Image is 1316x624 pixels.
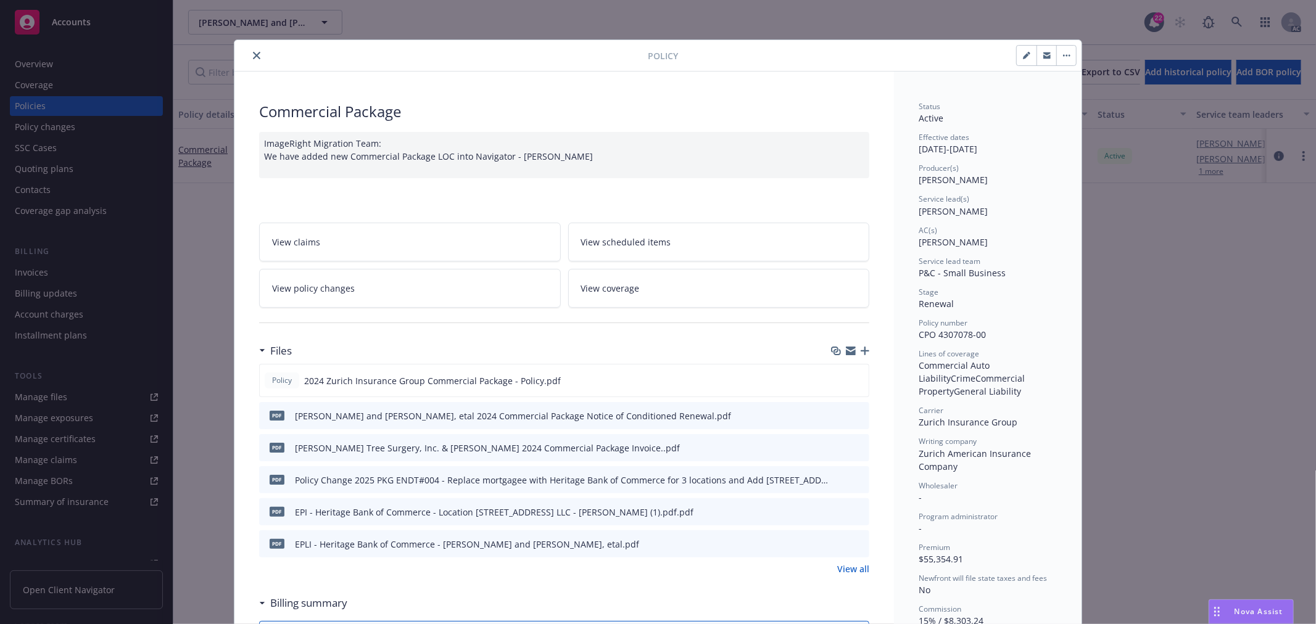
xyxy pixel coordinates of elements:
[919,205,988,217] span: [PERSON_NAME]
[919,491,922,503] span: -
[1209,600,1225,623] div: Drag to move
[919,604,961,614] span: Commission
[919,359,992,384] span: Commercial Auto Liability
[270,475,284,484] span: pdf
[919,448,1033,472] span: Zurich American Insurance Company
[259,269,561,308] a: View policy changes
[919,480,958,491] span: Wholesaler
[259,101,869,122] div: Commercial Package
[954,385,1021,397] span: General Liability
[853,474,864,486] button: preview file
[853,441,864,454] button: preview file
[919,542,950,552] span: Premium
[919,112,943,124] span: Active
[919,132,1057,155] div: [DATE] - [DATE]
[272,282,355,295] span: View policy changes
[919,174,988,186] span: [PERSON_NAME]
[270,595,347,611] h3: Billing summary
[919,584,930,596] span: No
[919,416,1017,428] span: Zurich Insurance Group
[919,573,1047,583] span: Newfront will file state taxes and fees
[919,298,954,310] span: Renewal
[919,101,940,112] span: Status
[834,474,843,486] button: download file
[919,372,1027,397] span: Commercial Property
[919,329,986,340] span: CPO 4307078-00
[270,343,292,359] h3: Files
[270,411,284,420] span: pdf
[581,282,640,295] span: View coverage
[259,595,347,611] div: Billing summary
[259,132,869,178] div: ImageRight Migration Team: We have added new Commercial Package LOC into Navigator - [PERSON_NAME]
[919,256,980,266] span: Service lead team
[919,405,943,416] span: Carrier
[951,372,975,384] span: Crime
[834,409,843,422] button: download file
[270,443,284,452] span: pdf
[295,506,693,519] div: EPI - Heritage Bank of Commerce - Location [STREET_ADDRESS] LLC - [PERSON_NAME] (1).pdf.pdf
[1235,606,1283,617] span: Nova Assist
[919,194,969,204] span: Service lead(s)
[919,267,1006,279] span: P&C - Small Business
[249,48,264,63] button: close
[259,223,561,261] a: View claims
[295,441,680,454] div: [PERSON_NAME] Tree Surgery, Inc. & [PERSON_NAME] 2024 Commercial Package Invoice..pdf
[581,236,671,248] span: View scheduled items
[919,132,969,142] span: Effective dates
[295,474,829,486] div: Policy Change 2025 PKG ENDT#004 - Replace mortgagee with Heritage Bank of Commerce for 3 location...
[834,441,843,454] button: download file
[919,436,977,446] span: Writing company
[304,374,561,387] span: 2024 Zurich Insurance Group Commercial Package - Policy.pdf
[834,506,843,519] button: download file
[919,511,998,522] span: Program administrator
[834,538,843,551] button: download file
[648,49,678,62] span: Policy
[270,539,284,548] span: pdf
[568,269,870,308] a: View coverage
[270,375,294,386] span: Policy
[853,538,864,551] button: preview file
[919,225,937,236] span: AC(s)
[270,507,284,516] span: pdf
[919,318,967,328] span: Policy number
[919,522,922,534] span: -
[919,287,938,297] span: Stage
[919,236,988,248] span: [PERSON_NAME]
[837,562,869,575] a: View all
[853,374,864,387] button: preview file
[833,374,843,387] button: download file
[919,163,959,173] span: Producer(s)
[1209,599,1294,624] button: Nova Assist
[295,409,731,422] div: [PERSON_NAME] and [PERSON_NAME], etal 2024 Commercial Package Notice of Conditioned Renewal.pdf
[919,348,979,359] span: Lines of coverage
[919,553,963,565] span: $55,354.91
[568,223,870,261] a: View scheduled items
[259,343,292,359] div: Files
[295,538,639,551] div: EPLI - Heritage Bank of Commerce - [PERSON_NAME] and [PERSON_NAME], etal.pdf
[272,236,320,248] span: View claims
[853,409,864,422] button: preview file
[853,506,864,519] button: preview file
